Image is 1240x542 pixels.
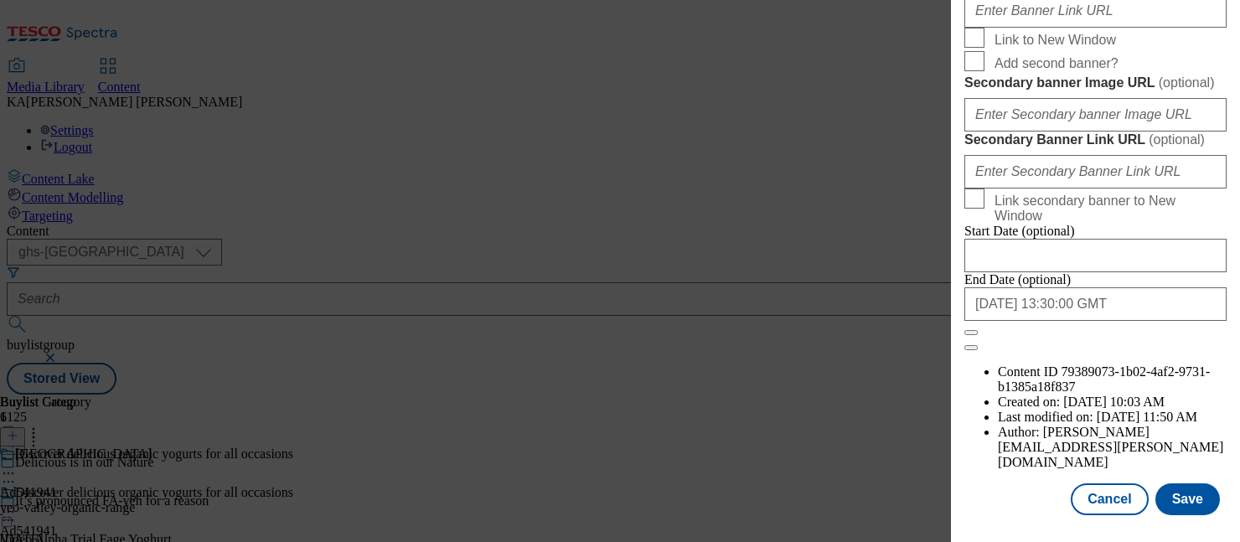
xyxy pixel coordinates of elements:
[1149,132,1205,147] span: ( optional )
[995,194,1220,224] span: Link secondary banner to New Window
[998,364,1227,395] li: Content ID
[995,33,1116,48] span: Link to New Window
[964,272,1071,286] span: End Date (optional)
[998,410,1227,425] li: Last modified on:
[964,287,1227,321] input: Enter Date
[1159,75,1215,90] span: ( optional )
[964,224,1075,238] span: Start Date (optional)
[998,395,1227,410] li: Created on:
[998,425,1227,470] li: Author:
[1097,410,1197,424] span: [DATE] 11:50 AM
[964,132,1227,148] label: Secondary Banner Link URL
[964,330,978,335] button: Close
[964,155,1227,188] input: Enter Secondary Banner Link URL
[964,98,1227,132] input: Enter Secondary banner Image URL
[964,75,1227,91] label: Secondary banner Image URL
[998,425,1223,469] span: [PERSON_NAME][EMAIL_ADDRESS][PERSON_NAME][DOMAIN_NAME]
[1155,483,1220,515] button: Save
[1071,483,1148,515] button: Cancel
[998,364,1210,394] span: 79389073-1b02-4af2-9731-b1385a18f837
[964,239,1227,272] input: Enter Date
[1063,395,1165,409] span: [DATE] 10:03 AM
[995,56,1119,71] span: Add second banner?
